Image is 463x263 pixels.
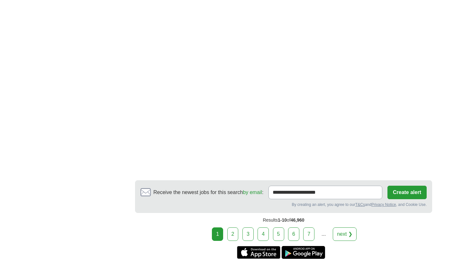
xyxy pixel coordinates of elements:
[288,227,299,241] a: 6
[212,227,223,241] div: 1
[278,217,287,223] span: 1-10
[242,227,254,241] a: 3
[141,202,427,208] div: By creating an alert, you agree to our and , and Cookie Use.
[258,227,269,241] a: 4
[273,227,284,241] a: 5
[371,202,396,207] a: Privacy Notice
[237,246,280,259] a: Get the iPhone app
[227,227,239,241] a: 2
[282,246,325,259] a: Get the Android app
[135,213,432,227] div: Results of
[291,217,304,223] span: 46,960
[303,227,314,241] a: 7
[317,228,330,241] div: ...
[355,202,365,207] a: T&Cs
[387,186,427,199] button: Create alert
[333,227,357,241] a: next ❯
